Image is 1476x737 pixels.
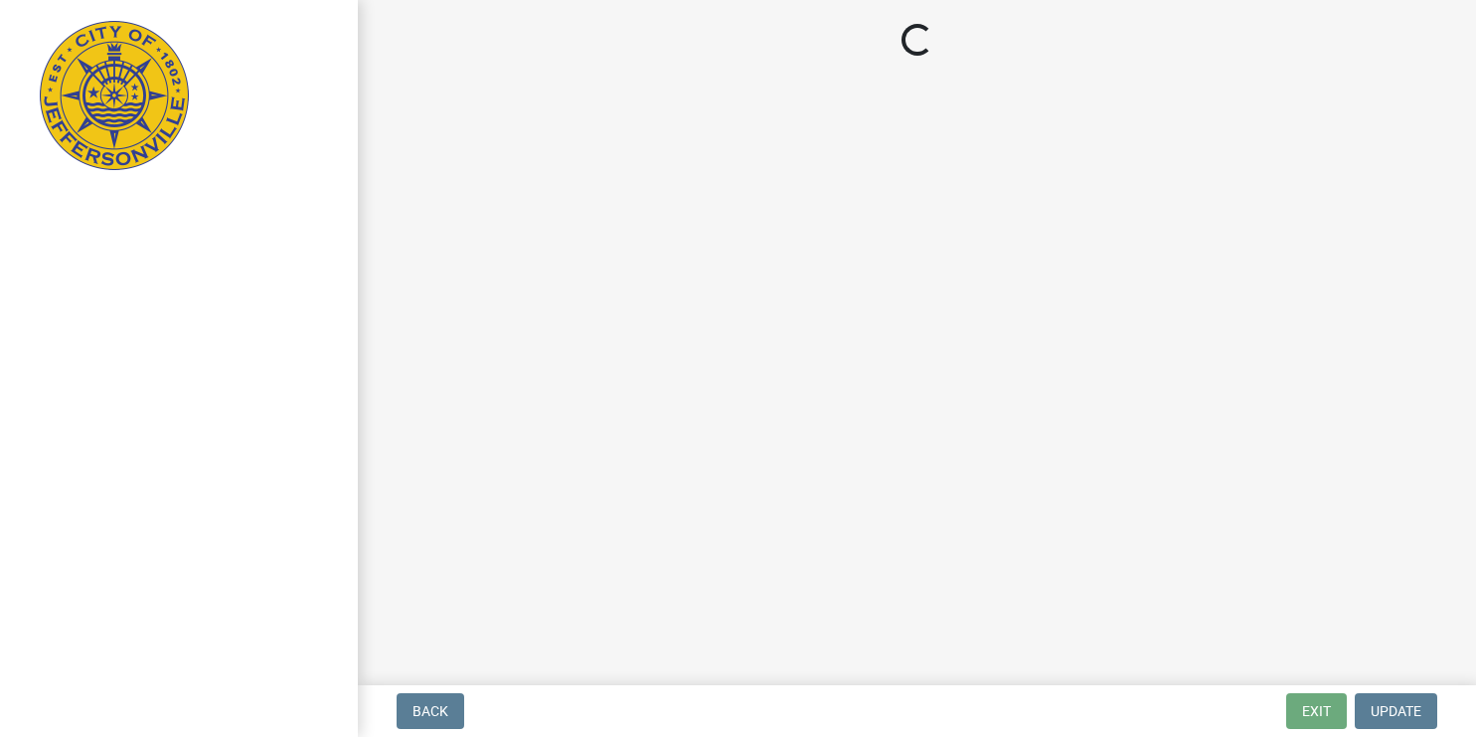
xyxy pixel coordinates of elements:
[1371,703,1421,719] span: Update
[412,703,448,719] span: Back
[397,693,464,729] button: Back
[40,21,189,170] img: City of Jeffersonville, Indiana
[1355,693,1437,729] button: Update
[1286,693,1347,729] button: Exit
